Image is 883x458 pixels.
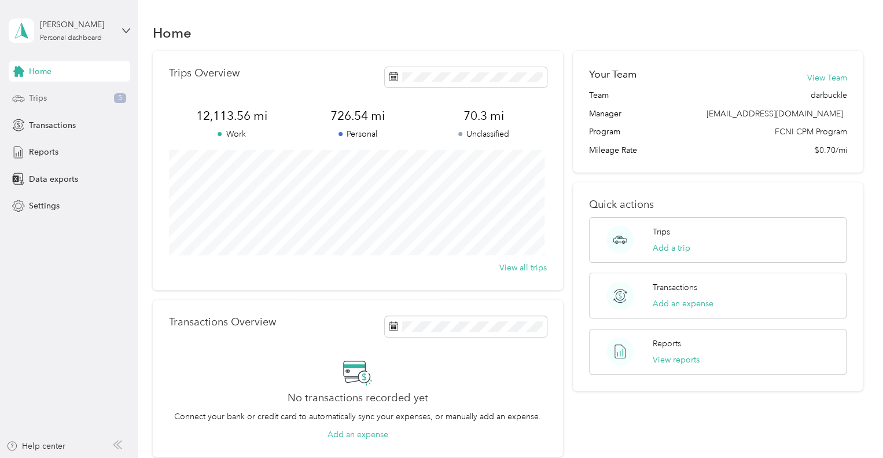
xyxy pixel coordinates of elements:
span: Trips [29,92,47,104]
span: 726.54 mi [295,108,421,124]
button: View all trips [499,262,547,274]
button: View reports [653,354,700,366]
p: Transactions [653,281,697,294]
button: Add a trip [653,242,690,254]
span: 12,113.56 mi [169,108,295,124]
span: 70.3 mi [421,108,547,124]
span: Settings [29,200,60,212]
button: Add an expense [653,298,713,310]
span: Program [589,126,620,138]
p: Personal [295,128,421,140]
span: Team [589,89,609,101]
p: Quick actions [589,199,847,211]
span: Transactions [29,119,76,131]
span: [EMAIL_ADDRESS][DOMAIN_NAME] [706,109,842,119]
span: Data exports [29,173,78,185]
span: Manager [589,108,621,120]
div: Personal dashboard [40,35,102,42]
span: Home [29,65,51,78]
button: Help center [6,440,65,452]
button: View Team [807,72,847,84]
span: Reports [29,146,58,158]
p: Trips [653,226,670,238]
span: FCNI CPM Program [774,126,847,138]
h1: Home [153,27,192,39]
p: Connect your bank or credit card to automatically sync your expenses, or manually add an expense. [174,411,541,423]
span: darbuckle [810,89,847,101]
p: Transactions Overview [169,316,276,328]
p: Unclassified [421,128,547,140]
iframe: Everlance-gr Chat Button Frame [818,393,883,458]
span: Mileage Rate [589,144,637,156]
div: [PERSON_NAME] [40,19,112,31]
span: $0.70/mi [814,144,847,156]
button: Add an expense [328,428,388,441]
p: Reports [653,338,681,350]
h2: Your Team [589,67,637,82]
p: Work [169,128,295,140]
span: 5 [114,93,126,104]
p: Trips Overview [169,67,240,79]
h2: No transactions recorded yet [288,392,428,404]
